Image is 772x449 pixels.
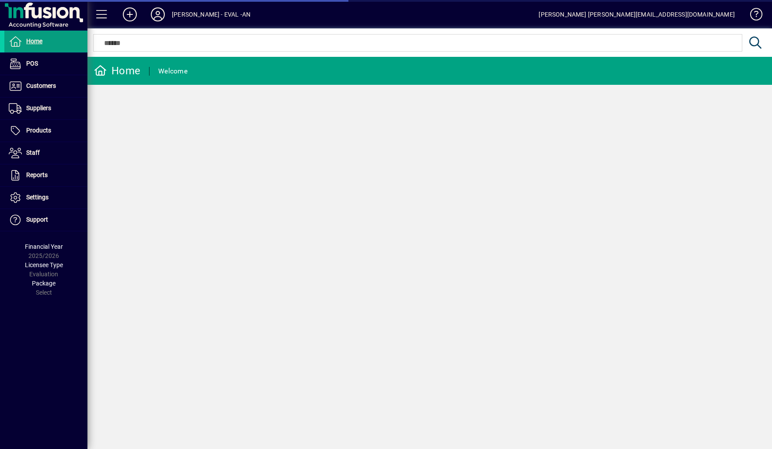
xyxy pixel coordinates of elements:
[4,120,87,142] a: Products
[94,64,140,78] div: Home
[26,82,56,89] span: Customers
[744,2,761,30] a: Knowledge Base
[26,149,40,156] span: Staff
[26,171,48,178] span: Reports
[25,261,63,268] span: Licensee Type
[26,104,51,111] span: Suppliers
[4,142,87,164] a: Staff
[4,97,87,119] a: Suppliers
[144,7,172,22] button: Profile
[26,38,42,45] span: Home
[26,127,51,134] span: Products
[4,75,87,97] a: Customers
[116,7,144,22] button: Add
[32,280,56,287] span: Package
[26,216,48,223] span: Support
[25,243,63,250] span: Financial Year
[539,7,735,21] div: [PERSON_NAME] [PERSON_NAME][EMAIL_ADDRESS][DOMAIN_NAME]
[4,164,87,186] a: Reports
[172,7,250,21] div: [PERSON_NAME] - EVAL -AN
[4,209,87,231] a: Support
[4,187,87,209] a: Settings
[4,53,87,75] a: POS
[26,194,49,201] span: Settings
[26,60,38,67] span: POS
[158,64,188,78] div: Welcome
